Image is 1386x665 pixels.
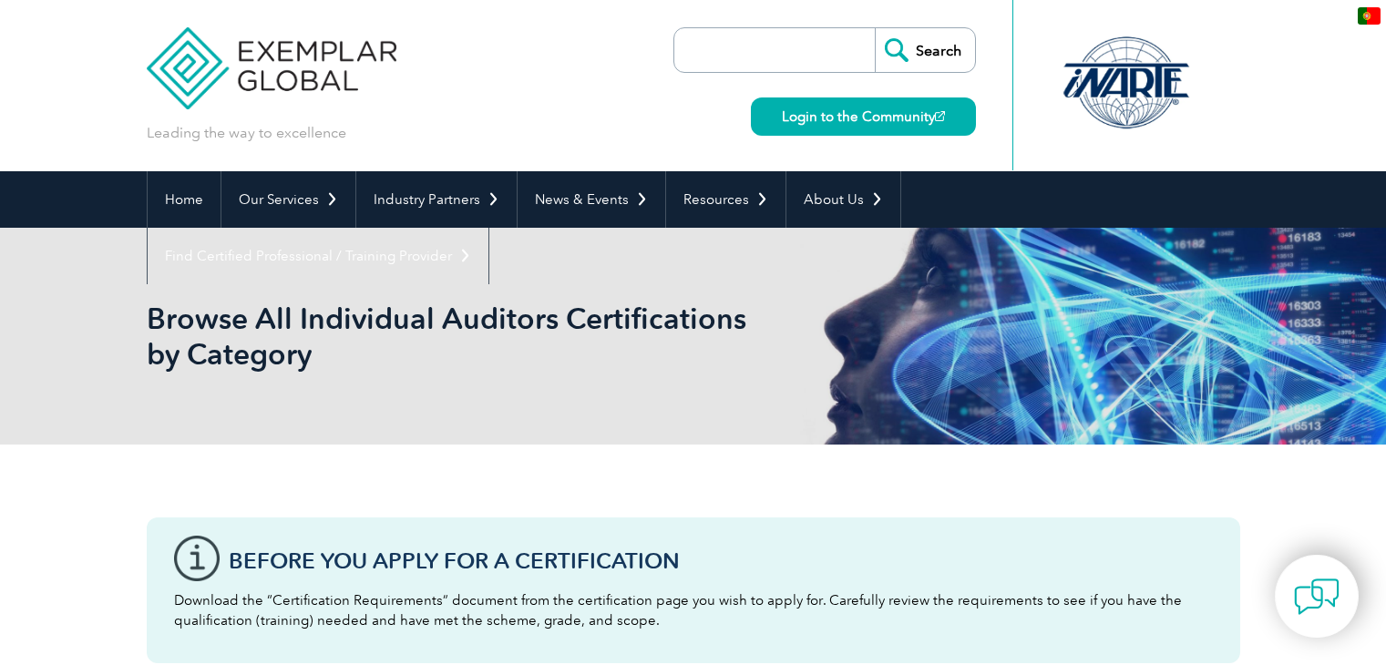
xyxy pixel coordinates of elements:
a: Resources [666,171,785,228]
a: News & Events [518,171,665,228]
a: Login to the Community [751,97,976,136]
h1: Browse All Individual Auditors Certifications by Category [147,301,847,372]
input: Search [875,28,975,72]
a: Industry Partners [356,171,517,228]
p: Download the “Certification Requirements” document from the certification page you wish to apply ... [174,590,1213,630]
a: Home [148,171,221,228]
img: pt [1358,7,1381,25]
a: Find Certified Professional / Training Provider [148,228,488,284]
a: About Us [786,171,900,228]
a: Our Services [221,171,355,228]
img: open_square.png [935,111,945,121]
img: contact-chat.png [1294,574,1340,619]
h3: Before You Apply For a Certification [229,549,1213,572]
p: Leading the way to excellence [147,123,346,143]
